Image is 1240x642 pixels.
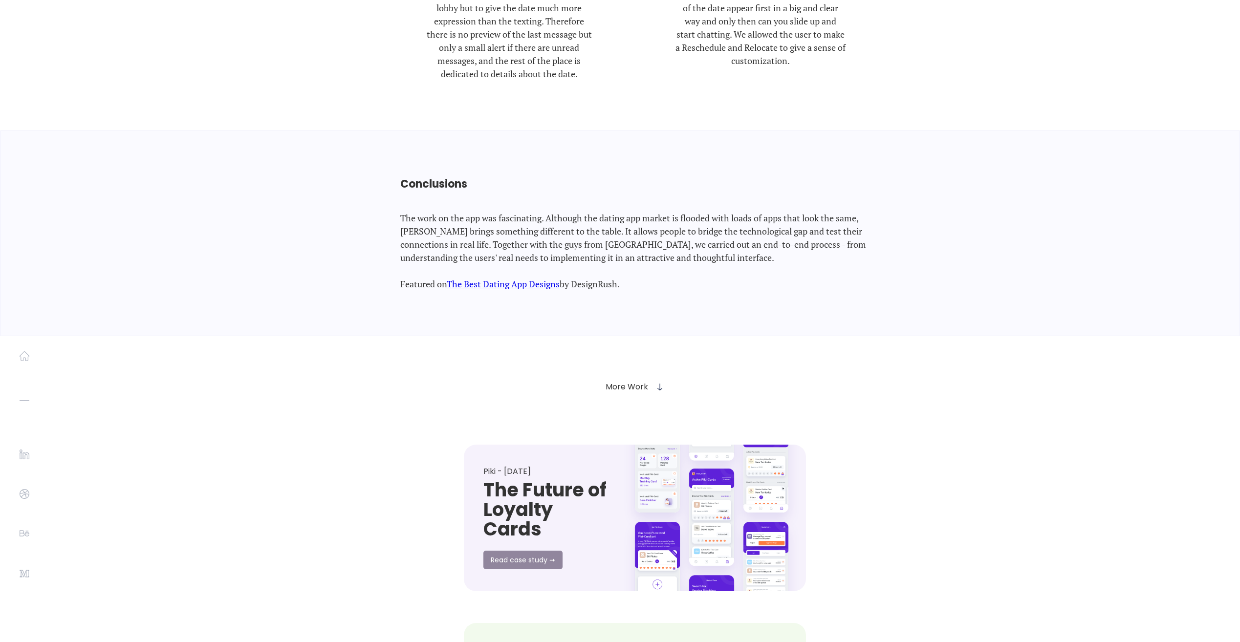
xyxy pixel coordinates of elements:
[483,480,612,539] h1: The Future of Loyalty Cards
[400,212,870,291] p: The work on the app was fascinating. Although the dating app market is flooded with loads of apps...
[483,551,563,569] a: Read case study ➞
[400,176,870,192] h1: Conclusions
[483,467,612,476] div: Piki - [DATE]
[606,381,648,393] div: More Work
[447,278,560,290] a: The Best Dating App Designs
